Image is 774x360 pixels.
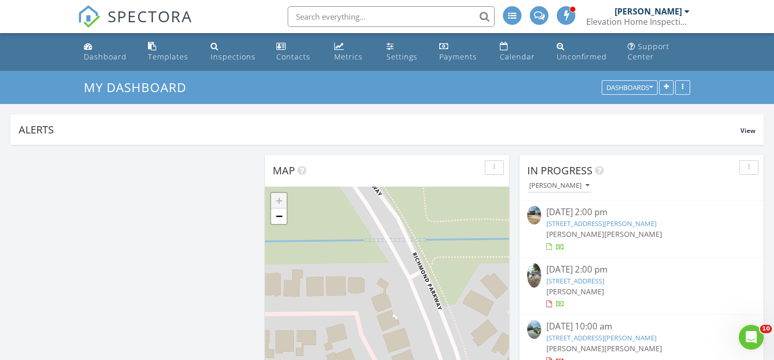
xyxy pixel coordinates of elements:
[391,313,399,321] i: 1
[108,5,192,27] span: SPECTORA
[527,206,756,252] a: [DATE] 2:00 pm [STREET_ADDRESS][PERSON_NAME] [PERSON_NAME][PERSON_NAME]
[496,37,544,67] a: Calendar
[273,163,295,177] span: Map
[386,52,418,62] div: Settings
[546,229,604,239] span: [PERSON_NAME]
[78,14,192,36] a: SPECTORA
[628,41,669,62] div: Support Center
[527,163,592,177] span: In Progress
[546,276,604,286] a: [STREET_ADDRESS]
[586,17,690,27] div: Elevation Home Inspections
[148,52,188,62] div: Templates
[546,320,737,333] div: [DATE] 10:00 am
[740,126,755,135] span: View
[615,6,682,17] div: [PERSON_NAME]
[84,79,195,96] a: My Dashboard
[272,37,321,67] a: Contacts
[602,81,658,95] button: Dashboards
[78,5,100,28] img: The Best Home Inspection Software - Spectora
[435,37,487,67] a: Payments
[80,37,136,67] a: Dashboard
[271,193,287,208] a: Zoom in
[557,52,607,62] div: Unconfirmed
[276,52,310,62] div: Contacts
[84,52,127,62] div: Dashboard
[271,208,287,224] a: Zoom out
[527,263,541,288] img: 9309816%2Fcover_photos%2FBUcaLUF6PbTtJoQFhNaa%2Fsmall.9309816-1755701432853
[527,263,756,309] a: [DATE] 2:00 pm [STREET_ADDRESS] [PERSON_NAME]
[387,309,393,315] div: 2022 Grand Willow Ln, Richmond, TX 77469
[288,6,495,27] input: Search everything...
[19,123,740,137] div: Alerts
[604,229,662,239] span: [PERSON_NAME]
[623,37,695,67] a: Support Center
[546,219,657,228] a: [STREET_ADDRESS][PERSON_NAME]
[527,320,541,339] img: 9294529%2Freports%2F837994ea-f78e-4ab2-98c9-3d89ae4965f9%2Fcover_photos%2FJlp9pN4BYEEDMUEB4YHu%2F...
[760,325,772,333] span: 10
[206,37,264,67] a: Inspections
[604,343,662,353] span: [PERSON_NAME]
[546,263,737,276] div: [DATE] 2:00 pm
[500,52,535,62] div: Calendar
[546,206,737,219] div: [DATE] 2:00 pm
[439,52,477,62] div: Payments
[527,206,541,224] img: 9234020%2Fcover_photos%2FjZf5lvS2WgWaL8h2IAxo%2Fsmall.jpg
[334,52,363,62] div: Metrics
[382,37,427,67] a: Settings
[546,333,657,342] a: [STREET_ADDRESS][PERSON_NAME]
[211,52,256,62] div: Inspections
[546,287,604,296] span: [PERSON_NAME]
[739,325,764,350] iframe: Intercom live chat
[144,37,198,67] a: Templates
[546,343,604,353] span: [PERSON_NAME]
[529,182,589,189] div: [PERSON_NAME]
[553,37,615,67] a: Unconfirmed
[527,179,591,193] button: [PERSON_NAME]
[606,84,653,92] div: Dashboards
[330,37,374,67] a: Metrics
